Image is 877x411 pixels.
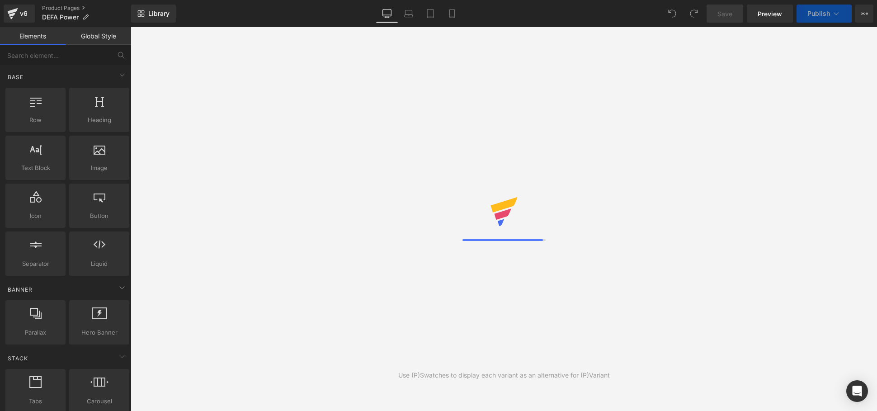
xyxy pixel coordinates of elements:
span: Carousel [72,397,127,406]
a: Global Style [66,27,131,45]
a: Preview [747,5,793,23]
span: Stack [7,354,29,363]
a: Laptop [398,5,420,23]
span: Hero Banner [72,328,127,337]
span: Heading [72,115,127,125]
span: Save [717,9,732,19]
a: Desktop [376,5,398,23]
span: Parallax [8,328,63,337]
a: Product Pages [42,5,131,12]
span: Icon [8,211,63,221]
div: v6 [18,8,29,19]
button: Undo [663,5,681,23]
div: Open Intercom Messenger [846,380,868,402]
span: Base [7,73,24,81]
span: Tabs [8,397,63,406]
span: Library [148,9,170,18]
button: Publish [797,5,852,23]
span: Banner [7,285,33,294]
span: Text Block [8,163,63,173]
div: Use (P)Swatches to display each variant as an alternative for (P)Variant [398,370,610,380]
span: DEFA Power [42,14,79,21]
a: v6 [4,5,35,23]
span: Publish [807,10,830,17]
a: Tablet [420,5,441,23]
button: Redo [685,5,703,23]
a: New Library [131,5,176,23]
a: Mobile [441,5,463,23]
span: Button [72,211,127,221]
span: Image [72,163,127,173]
span: Preview [758,9,782,19]
button: More [855,5,873,23]
span: Row [8,115,63,125]
span: Separator [8,259,63,269]
span: Liquid [72,259,127,269]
